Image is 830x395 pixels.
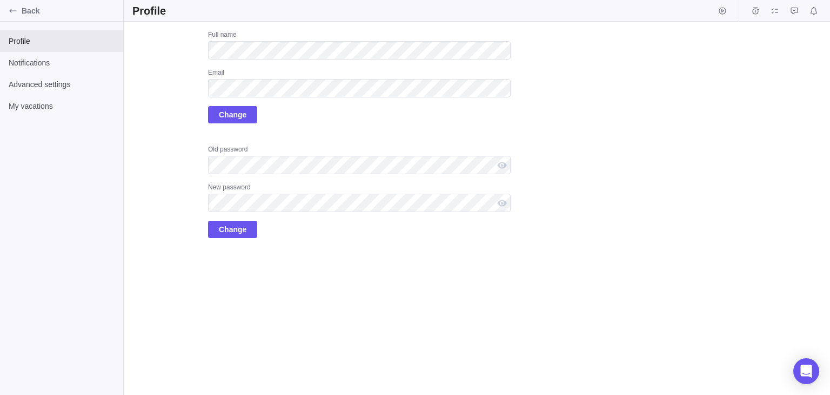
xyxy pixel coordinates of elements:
[787,3,802,18] span: Approval requests
[767,3,782,18] span: My assignments
[9,57,115,68] span: Notifications
[208,68,511,79] div: Email
[22,5,119,16] span: Back
[208,156,511,174] input: Old password
[9,101,115,111] span: My vacations
[767,8,782,17] a: My assignments
[9,79,115,90] span: Advanced settings
[219,223,246,236] span: Change
[715,3,730,18] span: Start timer
[9,36,115,47] span: Profile
[219,108,246,121] span: Change
[208,30,511,41] div: Full name
[806,3,821,18] span: Notifications
[208,41,511,60] input: Full name
[208,221,257,238] span: Change
[793,358,819,384] div: Open Intercom Messenger
[208,183,511,194] div: New password
[806,8,821,17] a: Notifications
[208,106,257,123] span: Change
[787,8,802,17] a: Approval requests
[208,145,511,156] div: Old password
[132,3,166,18] h2: Profile
[208,79,511,97] input: Email
[748,3,763,18] span: Time logs
[208,194,511,212] input: New password
[748,8,763,17] a: Time logs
